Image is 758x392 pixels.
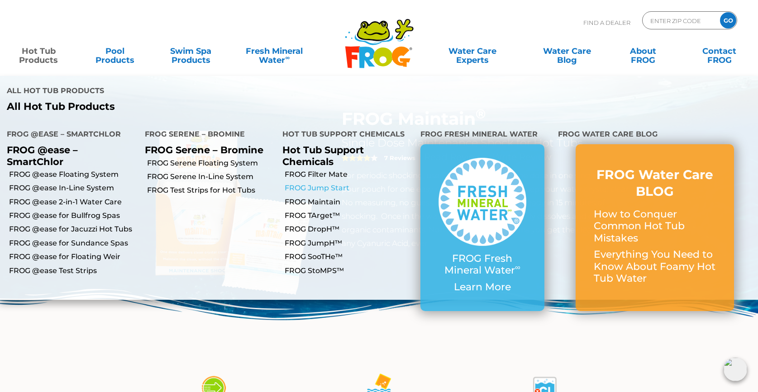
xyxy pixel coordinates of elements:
[538,42,597,60] a: Water CareBlog
[285,252,414,262] a: FROG SooTHe™
[238,42,312,60] a: Fresh MineralWater∞
[9,238,138,248] a: FROG @ease for Sundance Spas
[594,208,716,244] p: How to Conquer Common Hot Tub Mistakes
[285,170,414,179] a: FROG Filter Mate
[9,252,138,262] a: FROG @ease for Floating Weir
[690,42,749,60] a: ContactFROG
[420,126,545,144] h4: FROG Fresh Mineral Water
[285,183,414,193] a: FROG Jump Start
[145,126,269,144] h4: FROG Serene – Bromine
[7,126,131,144] h4: FROG @ease – SmartChlor
[439,253,527,277] p: FROG Fresh Mineral Water
[614,42,673,60] a: AboutFROG
[9,266,138,276] a: FROG @ease Test Strips
[583,11,630,34] p: Find A Dealer
[282,144,364,167] a: Hot Tub Support Chemicals
[9,197,138,207] a: FROG @ease 2-in-1 Water Care
[285,224,414,234] a: FROG DropH™
[7,83,372,101] h4: All Hot Tub Products
[558,126,751,144] h4: FROG Water Care Blog
[9,224,138,234] a: FROG @ease for Jacuzzi Hot Tubs
[9,183,138,193] a: FROG @ease In-Line System
[9,211,138,221] a: FROG @ease for Bullfrog Spas
[147,158,276,168] a: FROG Serene Floating System
[515,263,520,272] sup: ∞
[9,170,138,179] a: FROG @ease Floating System
[649,14,710,27] input: Zip Code Form
[594,249,716,284] p: Everything You Need to Know About Foamy Hot Tub Water
[145,144,269,156] p: FROG Serene – Bromine
[439,281,527,293] p: Learn More
[285,238,414,248] a: FROG JumpH™
[285,211,414,221] a: FROG TArget™
[594,166,716,199] h3: FROG Water Care BLOG
[720,12,736,28] input: GO
[147,185,276,195] a: FROG Test Strips for Hot Tubs
[424,42,521,60] a: Water CareExperts
[285,197,414,207] a: FROG Maintain
[439,158,527,298] a: FROG Fresh Mineral Water∞ Learn More
[7,101,372,113] a: All Hot Tub Products
[147,172,276,182] a: FROG Serene In-Line System
[282,126,407,144] h4: Hot Tub Support Chemicals
[161,42,220,60] a: Swim SpaProducts
[285,54,290,61] sup: ∞
[285,266,414,276] a: FROG StoMPS™
[594,166,716,289] a: FROG Water Care BLOG How to Conquer Common Hot Tub Mistakes Everything You Need to Know About Foa...
[724,358,747,381] img: openIcon
[85,42,144,60] a: PoolProducts
[9,42,68,60] a: Hot TubProducts
[7,144,131,167] p: FROG @ease – SmartChlor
